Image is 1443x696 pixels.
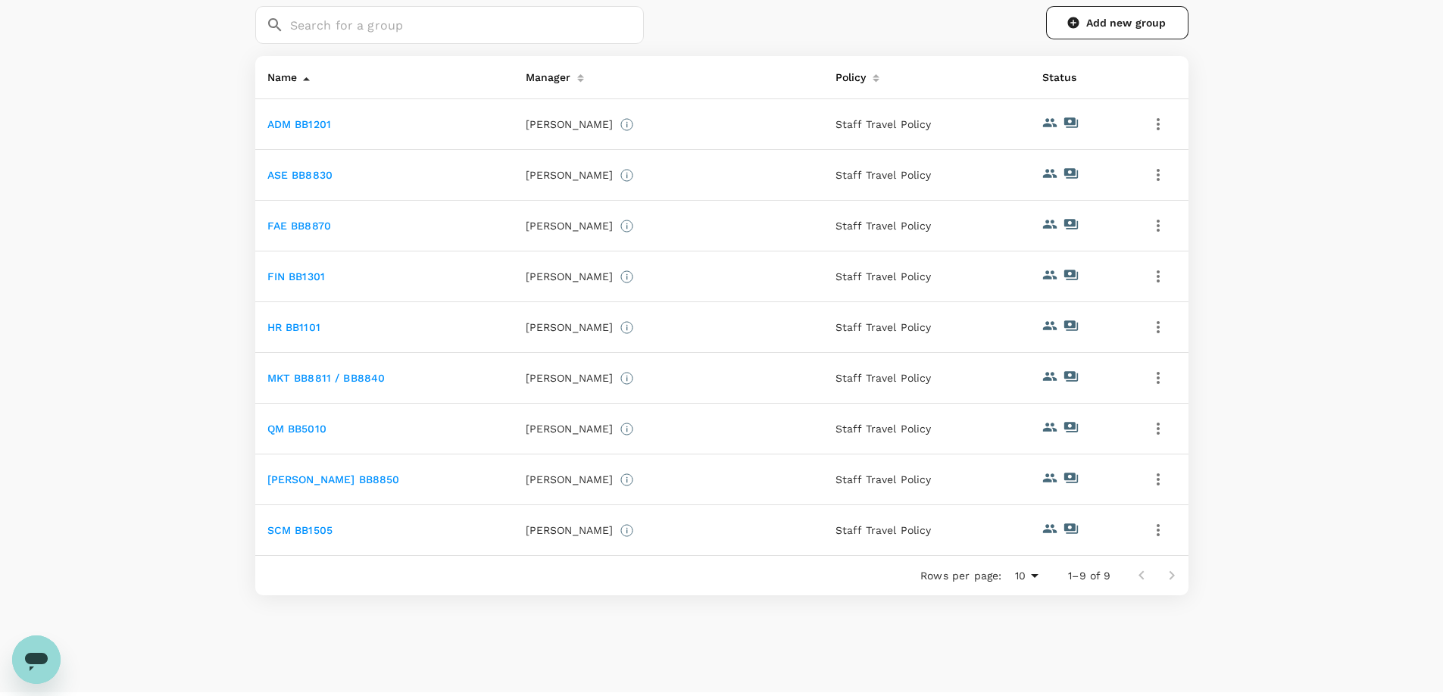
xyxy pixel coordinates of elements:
[261,62,298,86] div: Name
[267,270,326,282] a: FIN BB1301
[526,167,614,183] p: [PERSON_NAME]
[526,523,614,538] p: [PERSON_NAME]
[836,370,1018,385] p: Staff Travel Policy
[267,524,333,536] a: SCM BB1505
[267,423,326,435] a: QM BB5010
[267,220,332,232] a: FAE BB8870
[526,269,614,284] p: [PERSON_NAME]
[267,118,332,130] a: ADM BB1201
[526,320,614,335] p: [PERSON_NAME]
[526,117,614,132] p: [PERSON_NAME]
[526,421,614,436] p: [PERSON_NAME]
[526,472,614,487] p: [PERSON_NAME]
[267,169,333,181] a: ASE BB8830
[836,117,1018,132] p: Staff Travel Policy
[836,472,1018,487] p: Staff Travel Policy
[1068,568,1110,583] p: 1–9 of 9
[836,523,1018,538] p: Staff Travel Policy
[920,568,1001,583] p: Rows per page:
[267,321,320,333] a: HR BB1101
[290,6,644,44] input: Search for a group
[12,635,61,684] iframe: Button to launch messaging window
[1046,6,1188,39] a: Add new group
[836,218,1018,233] p: Staff Travel Policy
[1030,56,1133,99] th: Status
[267,473,400,485] a: [PERSON_NAME] BB8850
[836,269,1018,284] p: Staff Travel Policy
[526,370,614,385] p: [PERSON_NAME]
[836,167,1018,183] p: Staff Travel Policy
[836,421,1018,436] p: Staff Travel Policy
[829,62,867,86] div: Policy
[526,218,614,233] p: [PERSON_NAME]
[267,372,386,384] a: MKT BB8811 / BB8840
[1007,565,1044,587] div: 10
[836,320,1018,335] p: Staff Travel Policy
[520,62,571,86] div: Manager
